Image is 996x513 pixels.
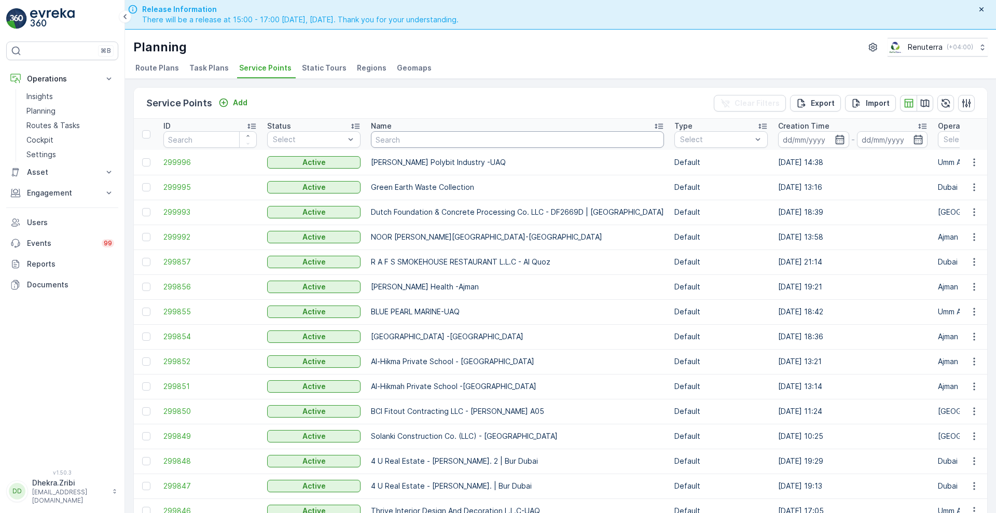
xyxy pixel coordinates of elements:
[773,374,933,399] td: [DATE] 13:14
[142,4,459,15] span: Release Information
[674,381,768,392] p: Default
[371,157,664,168] p: [PERSON_NAME] Polybit Industry -UAQ
[163,431,257,441] a: 299849
[302,157,326,168] p: Active
[371,356,664,367] p: Al-Hikma Private School - [GEOGRAPHIC_DATA]
[163,456,257,466] a: 299848
[302,63,347,73] span: Static Tours
[26,106,56,116] p: Planning
[267,380,361,393] button: Active
[163,257,257,267] a: 299857
[371,307,664,317] p: BLUE PEARL MARINE-UAQ
[371,431,664,441] p: Solanki Construction Co. (LLC) - [GEOGRAPHIC_DATA]
[674,307,768,317] p: Default
[908,42,943,52] p: Renuterra
[32,488,107,505] p: [EMAIL_ADDRESS][DOMAIN_NAME]
[302,182,326,192] p: Active
[371,406,664,417] p: BCI Fitout Contracting LLC - [PERSON_NAME] A05
[302,406,326,417] p: Active
[851,133,855,146] p: -
[773,474,933,498] td: [DATE] 19:13
[163,131,257,148] input: Search
[104,239,112,247] p: 99
[239,63,292,73] span: Service Points
[233,98,247,108] p: Add
[142,283,150,291] div: Toggle Row Selected
[302,481,326,491] p: Active
[674,257,768,267] p: Default
[9,483,25,500] div: DD
[163,331,257,342] a: 299854
[163,157,257,168] a: 299996
[302,207,326,217] p: Active
[371,331,664,342] p: [GEOGRAPHIC_DATA] -[GEOGRAPHIC_DATA]
[397,63,432,73] span: Geomaps
[674,406,768,417] p: Default
[163,282,257,292] span: 299856
[773,274,933,299] td: [DATE] 19:21
[938,121,978,131] p: Operations
[302,307,326,317] p: Active
[947,43,973,51] p: ( +04:00 )
[27,259,114,269] p: Reports
[302,257,326,267] p: Active
[142,407,150,415] div: Toggle Row Selected
[773,225,933,249] td: [DATE] 13:58
[773,175,933,200] td: [DATE] 13:16
[773,299,933,324] td: [DATE] 18:42
[22,104,118,118] a: Planning
[163,207,257,217] a: 299993
[22,133,118,147] a: Cockpit
[773,424,933,449] td: [DATE] 10:25
[371,381,664,392] p: Al-Hikmah Private School -[GEOGRAPHIC_DATA]
[371,182,664,192] p: Green Earth Waste Collection
[6,254,118,274] a: Reports
[135,63,179,73] span: Route Plans
[674,282,768,292] p: Default
[30,8,75,29] img: logo_light-DOdMpM7g.png
[674,121,693,131] p: Type
[267,330,361,343] button: Active
[371,257,664,267] p: R A F S SMOKEHOUSE RESTAURANT L.L.C - Al Quoz
[267,480,361,492] button: Active
[371,207,664,217] p: Dutch Foundation & Concrete Processing Co. LLC - DF2669D | [GEOGRAPHIC_DATA]
[26,91,53,102] p: Insights
[267,455,361,467] button: Active
[674,157,768,168] p: Default
[27,74,98,84] p: Operations
[371,481,664,491] p: 4 U Real Estate - [PERSON_NAME]. | Bur Dubai
[163,381,257,392] a: 299851
[27,280,114,290] p: Documents
[371,131,664,148] input: Search
[773,449,933,474] td: [DATE] 19:29
[857,131,928,148] input: dd/mm/yyyy
[267,281,361,293] button: Active
[674,431,768,441] p: Default
[26,135,53,145] p: Cockpit
[6,478,118,505] button: DDDhekra.Zribi[EMAIL_ADDRESS][DOMAIN_NAME]
[302,456,326,466] p: Active
[674,331,768,342] p: Default
[773,324,933,349] td: [DATE] 18:36
[674,356,768,367] p: Default
[189,63,229,73] span: Task Plans
[142,233,150,241] div: Toggle Row Selected
[674,207,768,217] p: Default
[845,95,896,112] button: Import
[6,8,27,29] img: logo
[811,98,835,108] p: Export
[773,150,933,175] td: [DATE] 14:38
[22,89,118,104] a: Insights
[142,332,150,341] div: Toggle Row Selected
[27,217,114,228] p: Users
[267,206,361,218] button: Active
[371,282,664,292] p: [PERSON_NAME] Health -Ajman
[267,181,361,193] button: Active
[302,331,326,342] p: Active
[674,456,768,466] p: Default
[142,432,150,440] div: Toggle Row Selected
